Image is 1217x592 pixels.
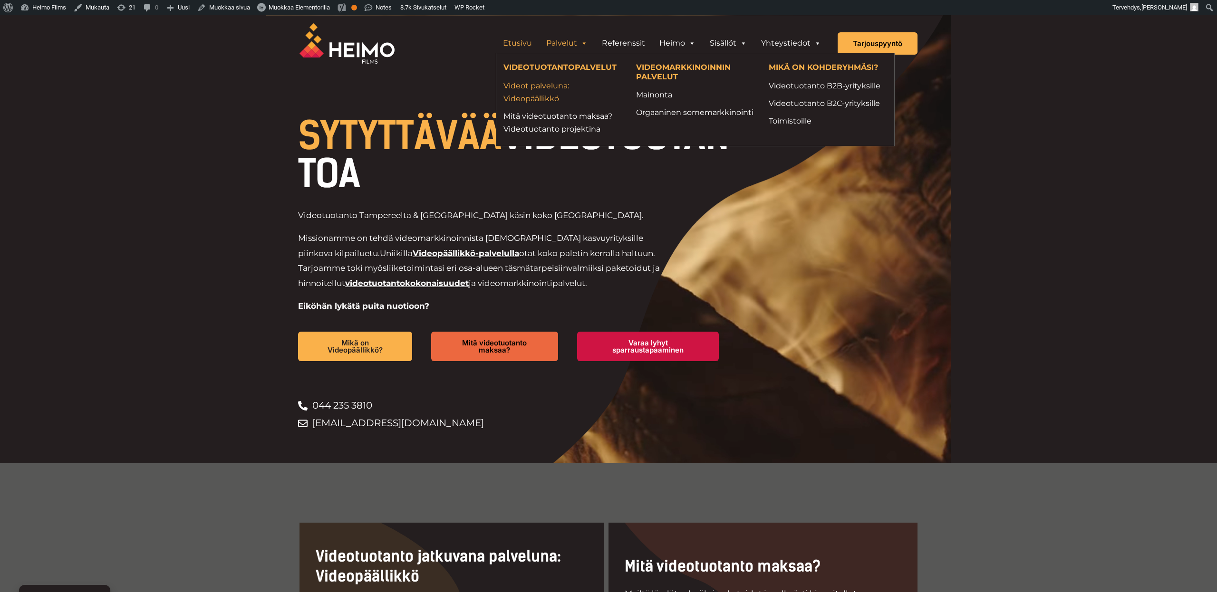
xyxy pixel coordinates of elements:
[636,106,754,119] a: Orgaaninen somemarkkinointi
[351,5,357,10] div: OK
[539,34,595,53] a: Palvelut
[345,278,469,288] a: videotuotantokokonaisuudet
[298,231,673,291] p: Missionamme on tehdä videomarkkinoinnista [DEMOGRAPHIC_DATA] kasvuyrityksille piinkova kilpailuetu.
[298,301,429,311] strong: Eiköhän lykätä puita nuotioon?
[769,115,887,127] a: Toimistoille
[636,88,754,101] a: Mainonta
[625,557,901,577] h2: Mitä videotuotanto maksaa?
[769,97,887,110] a: Videotuotanto B2C-yrityksille
[316,547,588,586] h2: Videotuotanto jatkuvana palveluna: Videopäällikkö
[386,263,568,273] span: liiketoimintasi eri osa-alueen täsmätarpeisiin
[595,34,652,53] a: Referenssit
[496,34,539,53] a: Etusivu
[703,34,754,53] a: Sisällöt
[1141,4,1187,11] span: [PERSON_NAME]
[298,332,412,361] a: Mikä on Videopäällikkö?
[310,414,484,432] span: [EMAIL_ADDRESS][DOMAIN_NAME]
[298,397,738,414] a: 044 235 3810
[769,63,887,74] h4: MIKÄ ON KOHDERYHMÄSI?
[298,117,738,193] h1: VIDEOTUOTANTOA
[592,339,704,353] span: Varaa lyhyt sparraustapaaminen
[380,248,413,258] span: Uniikilla
[577,332,719,361] a: Varaa lyhyt sparraustapaaminen
[469,278,587,288] span: ja videomarkkinointipalvelut.
[298,263,660,288] span: valmiiksi paketoidut ja hinnoitellut
[491,34,833,53] aside: Header Widget 1
[313,339,397,353] span: Mikä on Videopäällikkö?
[299,23,395,64] img: Heimo Filmsin logo
[310,397,372,414] span: 044 235 3810
[446,339,543,353] span: Mitä videotuotanto maksaa?
[636,63,754,83] h4: VIDEOMARKKINOINNIN PALVELUT
[503,110,622,135] a: Mitä videotuotanto maksaa?Videotuotanto projektina
[769,79,887,92] a: Videotuotanto B2B-yrityksille
[503,63,622,74] h4: VIDEOTUOTANTOPALVELUT
[298,208,673,223] p: Videotuotanto Tampereelta & [GEOGRAPHIC_DATA] käsin koko [GEOGRAPHIC_DATA].
[838,32,918,55] a: Tarjouspyyntö
[754,34,828,53] a: Yhteystiedot
[298,414,738,432] a: [EMAIL_ADDRESS][DOMAIN_NAME]
[652,34,703,53] a: Heimo
[503,79,622,105] a: Videot palveluna: Videopäällikkö
[269,4,330,11] span: Muokkaa Elementorilla
[413,248,519,258] a: Videopäällikkö-palvelulla
[298,113,502,159] span: SYTYTTÄVÄÄ
[431,332,558,361] a: Mitä videotuotanto maksaa?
